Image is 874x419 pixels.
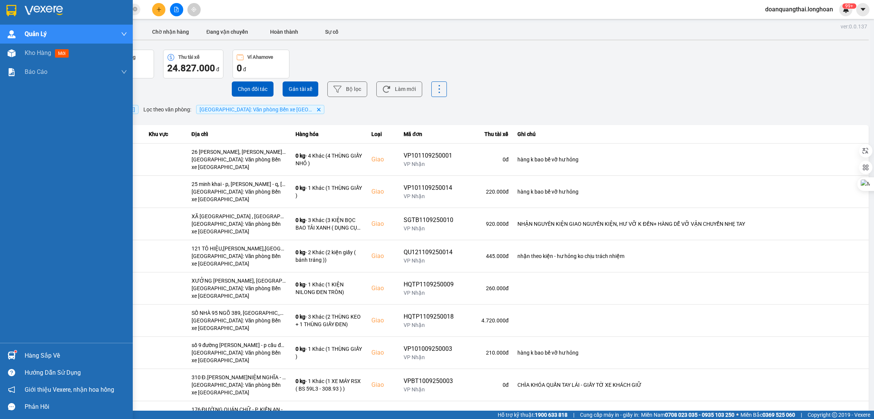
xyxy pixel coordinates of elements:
[3,46,116,56] span: Mã đơn: VPHP1409250004
[192,245,286,252] div: 121 TÔ HIỆU,[PERSON_NAME],[GEOGRAPHIC_DATA]
[296,216,362,231] div: - 3 Khác (3 KIỆN BỌC BAO TẢI XANH ( DỤNG CỤ NÔNG NGHIỆP ) )
[296,377,362,392] div: - 1 Khác (1 XE MÁY RSX ( BS 59L3 - 308.93 ) )
[296,217,305,223] span: 0 kg
[121,31,127,37] span: down
[192,213,286,220] div: XÃ [GEOGRAPHIC_DATA] , [GEOGRAPHIC_DATA] , [GEOGRAPHIC_DATA]
[463,381,508,389] div: 0 đ
[371,187,395,196] div: Giao
[296,249,305,255] span: 0 kg
[152,3,165,16] button: plus
[21,26,40,32] strong: CSKH:
[404,225,454,232] div: VP Nhận
[860,6,866,13] span: caret-down
[404,192,454,200] div: VP Nhận
[463,156,508,163] div: 0 đ
[463,252,508,260] div: 445.000 đ
[404,257,454,264] div: VP Nhận
[133,7,137,11] span: close-circle
[371,252,395,261] div: Giao
[8,352,16,360] img: warehouse-icon
[296,249,362,264] div: - 2 Khác (2 kiện giấy ( bánh tráng ))
[463,285,508,292] div: 260.000 đ
[25,49,51,56] span: Kho hàng
[291,125,367,144] th: Hàng hóa
[404,386,454,393] div: VP Nhận
[121,69,127,75] span: down
[856,3,869,16] button: caret-down
[843,6,849,13] img: icon-new-feature
[187,125,291,144] th: Địa chỉ
[192,406,286,413] div: 176 ĐƯỜNG QUÁN CHỮ - P, KIẾN AN - [GEOGRAPHIC_DATA]
[8,369,15,376] span: question-circle
[51,15,156,23] span: Ngày in phiếu: 09:41 ngày
[237,63,242,73] span: 0
[144,125,187,144] th: Khu vực
[192,156,286,171] div: [GEOGRAPHIC_DATA]: Văn phòng Bến xe [GEOGRAPHIC_DATA]
[513,125,869,144] th: Ghi chú
[174,7,179,12] span: file-add
[8,68,16,76] img: solution-icon
[296,410,305,416] span: 0 kg
[759,5,839,14] span: doanquangthai.longhoan
[199,24,256,39] button: Đang vận chuyển
[167,62,219,74] div: đ
[192,341,286,349] div: số 9 đường [PERSON_NAME] - p cầu đất q [PERSON_NAME] - [GEOGRAPHIC_DATA]
[283,81,318,97] button: Gán tài xế
[3,26,58,39] span: [PHONE_NUMBER]
[8,49,16,57] img: warehouse-icon
[404,151,454,160] div: VP101109250001
[196,105,324,114] span: Hải Phòng: Văn phòng Bến xe Thượng Lý, close by backspace
[404,183,454,192] div: VP101109250014
[192,317,286,332] div: [GEOGRAPHIC_DATA]: Văn phòng Bến xe [GEOGRAPHIC_DATA]
[6,5,16,16] img: logo-vxr
[404,160,454,168] div: VP Nhận
[371,316,395,325] div: Giao
[191,7,196,12] span: aim
[14,350,17,353] sup: 1
[463,220,508,228] div: 920.000 đ
[371,284,395,293] div: Giao
[371,219,395,228] div: Giao
[371,155,395,164] div: Giao
[316,107,321,112] svg: Delete
[192,188,286,203] div: [GEOGRAPHIC_DATA]: Văn phòng Bến xe [GEOGRAPHIC_DATA]
[404,377,454,386] div: VPBT1009250003
[192,277,286,285] div: XƯỞNG [PERSON_NAME], [GEOGRAPHIC_DATA], [GEOGRAPHIC_DATA], [GEOGRAPHIC_DATA], [GEOGRAPHIC_DATA]
[463,188,508,195] div: 220.000 đ
[517,252,864,260] div: nhận theo kiện - hư hỏng ko chịu trách nhiệm
[371,380,395,389] div: Giao
[404,216,454,225] div: SGTB1109250010
[404,289,454,297] div: VP Nhận
[327,81,367,97] button: Bộ lọc
[762,412,795,418] strong: 0369 525 060
[517,220,864,228] div: NHẬN NGUYÊN KIỆN GIAO NGUYÊN KIỆN, HƯ VỠ K ĐỀN+ HÀNG DỄ VỠ VẬN CHUYỂN NHẸ TAY
[8,403,15,410] span: message
[192,148,286,156] div: 26 [PERSON_NAME], [PERSON_NAME] - [GEOGRAPHIC_DATA]
[55,49,69,58] span: mới
[8,30,16,38] img: warehouse-icon
[192,220,286,235] div: [GEOGRAPHIC_DATA]: Văn phòng Bến xe [GEOGRAPHIC_DATA]
[25,385,114,394] span: Giới thiệu Vexere, nhận hoa hồng
[233,50,289,78] button: Ví Ahamove0 đ
[167,63,215,73] span: 24.827.000
[187,3,201,16] button: aim
[736,413,739,416] span: ⚪️
[25,67,47,77] span: Báo cáo
[25,350,127,361] div: Hàng sắp về
[371,348,395,357] div: Giao
[517,349,864,356] div: hàng k bao bể vỡ hư hỏng
[740,411,795,419] span: Miền Bắc
[404,344,454,353] div: VP101009250003
[163,50,223,78] button: Thu tài xế24.827.000 đ
[25,401,127,413] div: Phản hồi
[170,3,183,16] button: file-add
[192,309,286,317] div: SỐ NHÀ 95 NGÕ 389, [GEOGRAPHIC_DATA], [GEOGRAPHIC_DATA], [GEOGRAPHIC_DATA]
[192,374,286,381] div: 310 Đ.[PERSON_NAME]NIỆM NGHĨA - Q.[PERSON_NAME] - HẢI PHÒNG
[399,125,458,144] th: Mã đơn
[517,381,864,389] div: CHÌA KHÓA QUẤN TAY LÁI - GIẤY TỜ XE KHÁCH GIỮ
[296,281,305,288] span: 0 kg
[404,321,454,329] div: VP Nhận
[237,62,285,74] div: đ
[573,411,574,419] span: |
[404,353,454,361] div: VP Nhận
